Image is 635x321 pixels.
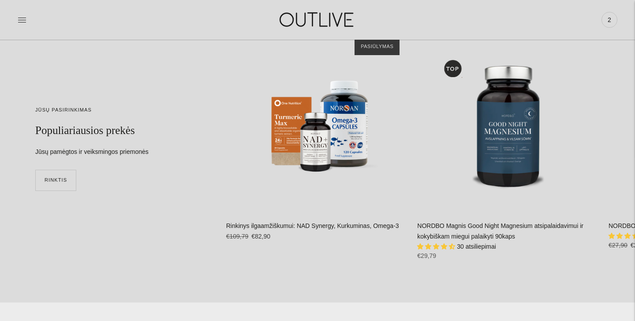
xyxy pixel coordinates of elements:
span: €82,90 [251,233,270,240]
a: NORDBO Magnis Good Night Magnesium atsipalaidavimui ir kokybiškam miegui palaikyti 90kaps [417,30,600,212]
div: Jūsų pamėgtos ir veiksmingos priemonės [35,147,188,157]
a: 2 [601,10,617,30]
span: 30 atsiliepimai [457,243,496,250]
span: 4.70 stars [417,243,457,250]
s: €109,79 [226,233,249,240]
span: €29,79 [417,252,436,259]
img: OUTLIVE [262,4,373,35]
div: JŪSŲ PASIRINKIMAS [35,106,188,115]
a: NORDBO Magnis Good Night Magnesium atsipalaidavimui ir kokybiškam miegui palaikyti 90kaps [417,222,583,240]
a: RINKTIS [35,170,76,191]
s: €27,90 [609,242,628,249]
span: 2 [603,14,616,26]
h2: Populiariausios prekės [35,123,188,138]
a: Rinkinys ilgaamžiškumui: NAD Synergy, Kurkuminas, Omega-3 [226,222,399,229]
a: Rinkinys ilgaamžiškumui: NAD Synergy, Kurkuminas, Omega-3 [226,30,409,212]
